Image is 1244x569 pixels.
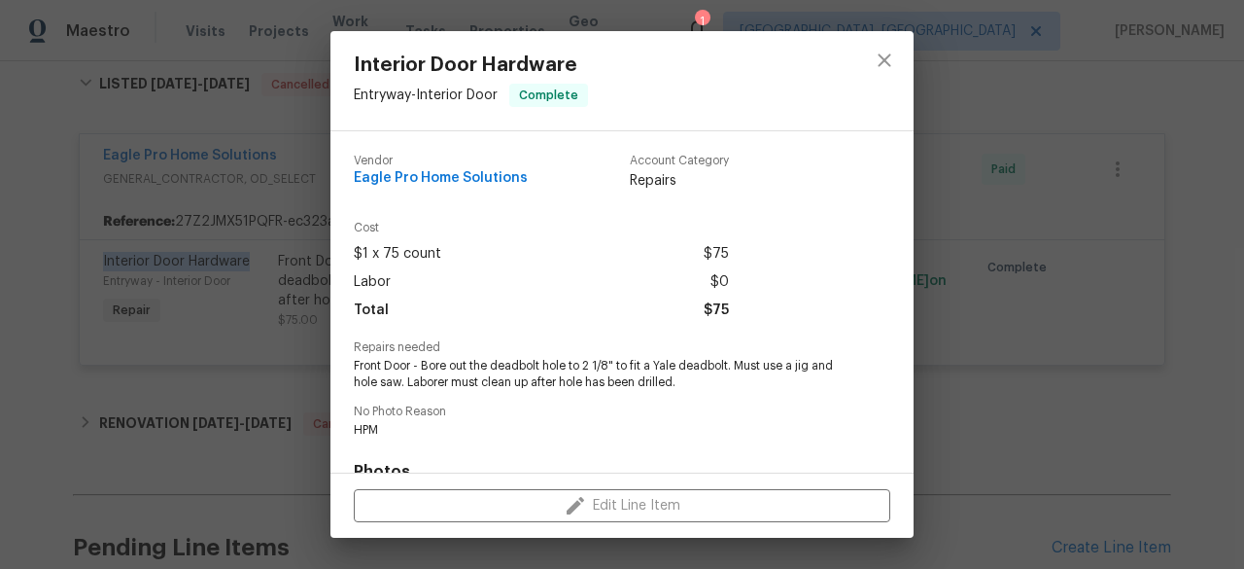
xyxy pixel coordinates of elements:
[511,86,586,105] span: Complete
[354,155,528,167] span: Vendor
[354,222,729,234] span: Cost
[354,171,528,186] span: Eagle Pro Home Solutions
[630,155,729,167] span: Account Category
[704,297,729,325] span: $75
[695,12,708,31] div: 1
[354,358,837,391] span: Front Door - Bore out the deadbolt hole to 2 1/8" to fit a Yale deadbolt. Must use a jig and hole...
[354,268,391,297] span: Labor
[354,54,588,76] span: Interior Door Hardware
[354,406,890,418] span: No Photo Reason
[861,37,908,84] button: close
[630,171,729,191] span: Repairs
[354,422,837,439] span: HPM
[710,268,729,297] span: $0
[354,462,890,481] h4: Photos
[704,240,729,268] span: $75
[354,297,389,325] span: Total
[354,341,890,354] span: Repairs needed
[354,240,441,268] span: $1 x 75 count
[354,89,498,102] span: Entryway - Interior Door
